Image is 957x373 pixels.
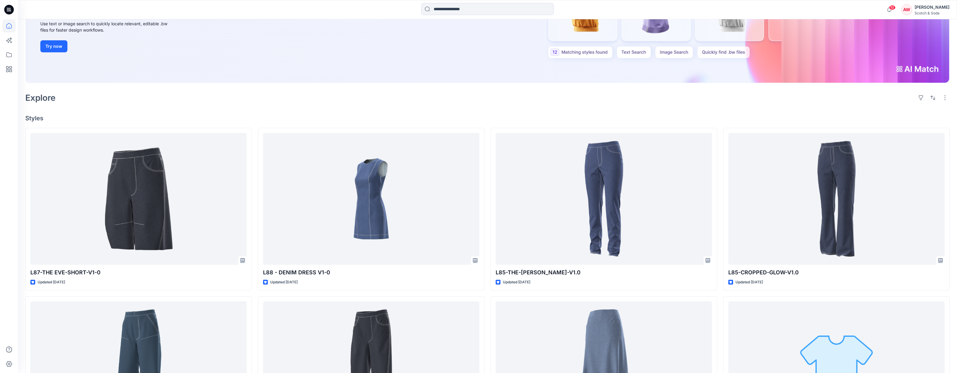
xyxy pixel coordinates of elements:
[25,93,56,103] h2: Explore
[40,20,176,33] div: Use text or image search to quickly locate relevant, editable .bw files for faster design workflows.
[915,11,949,15] div: Scotch & Soda
[263,133,479,265] a: L88 - DENIM DRESS V1-0
[728,133,945,265] a: L85-CROPPED-GLOW-V1.0
[496,268,712,277] p: L85-THE-[PERSON_NAME]-V1.0
[889,5,896,10] span: 10
[25,115,950,122] h4: Styles
[30,133,247,265] a: L87-THE EVE-SHORT-V1-0
[38,279,65,285] p: Updated [DATE]
[263,268,479,277] p: L88 - DENIM DRESS V1-0
[901,4,912,15] div: AW
[728,268,945,277] p: L85-CROPPED-GLOW-V1.0
[30,268,247,277] p: L87-THE EVE-SHORT-V1-0
[496,133,712,265] a: L85-THE-MAGGIE-V1.0
[40,40,67,52] button: Try now
[270,279,298,285] p: Updated [DATE]
[736,279,763,285] p: Updated [DATE]
[503,279,530,285] p: Updated [DATE]
[915,4,949,11] div: [PERSON_NAME]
